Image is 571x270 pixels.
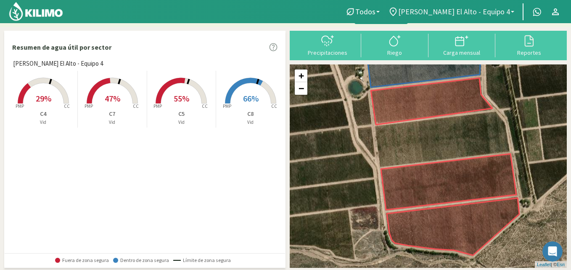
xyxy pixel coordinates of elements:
[542,241,563,262] iframe: Intercom live chat
[537,262,551,267] a: Leaflet
[557,262,565,267] a: Esri
[361,34,428,56] button: Riego
[216,119,285,126] p: Vid
[431,50,493,56] div: Carga mensual
[113,257,169,263] span: Dentro de zona segura
[398,7,510,16] span: [PERSON_NAME] El Alto - Equipo 4
[15,103,24,109] tspan: PMP
[12,42,111,52] p: Resumen de agua útil por sector
[294,34,361,56] button: Precipitaciones
[78,110,146,118] p: C7
[202,103,208,109] tspan: CC
[364,50,426,56] div: Riego
[9,119,77,126] p: Vid
[85,103,93,109] tspan: PMP
[153,103,162,109] tspan: PMP
[243,93,259,104] span: 66%
[133,103,139,109] tspan: CC
[147,119,216,126] p: Vid
[216,110,285,118] p: C8
[55,257,109,263] span: Fuera de zona segura
[355,7,375,16] span: Todos
[174,93,189,104] span: 55%
[173,257,231,263] span: Límite de zona segura
[64,103,70,109] tspan: CC
[295,70,307,82] a: Zoom in
[535,261,567,268] div: | ©
[78,119,146,126] p: Vid
[296,50,359,56] div: Precipitaciones
[428,34,496,56] button: Carga mensual
[295,82,307,95] a: Zoom out
[13,59,103,69] span: [PERSON_NAME] El Alto - Equipo 4
[498,50,560,56] div: Reportes
[105,93,120,104] span: 47%
[271,103,277,109] tspan: CC
[36,93,51,104] span: 29%
[223,103,231,109] tspan: PMP
[9,110,77,118] p: C4
[495,34,563,56] button: Reportes
[8,1,63,21] img: Kilimo
[147,110,216,118] p: C5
